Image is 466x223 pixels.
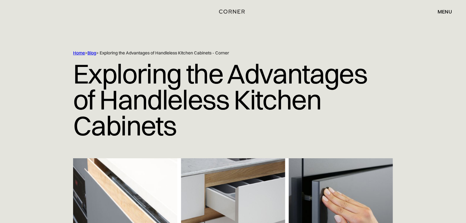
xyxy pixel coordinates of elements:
[73,56,393,143] h1: Exploring the Advantages of Handleless Kitchen Cabinets
[438,9,452,14] div: menu
[87,50,96,56] a: Blog
[73,50,367,56] div: > > Exploring the Advantages of Handleless Kitchen Cabinets - Corner
[431,6,452,17] div: menu
[73,50,85,56] a: Home
[216,8,250,16] a: home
